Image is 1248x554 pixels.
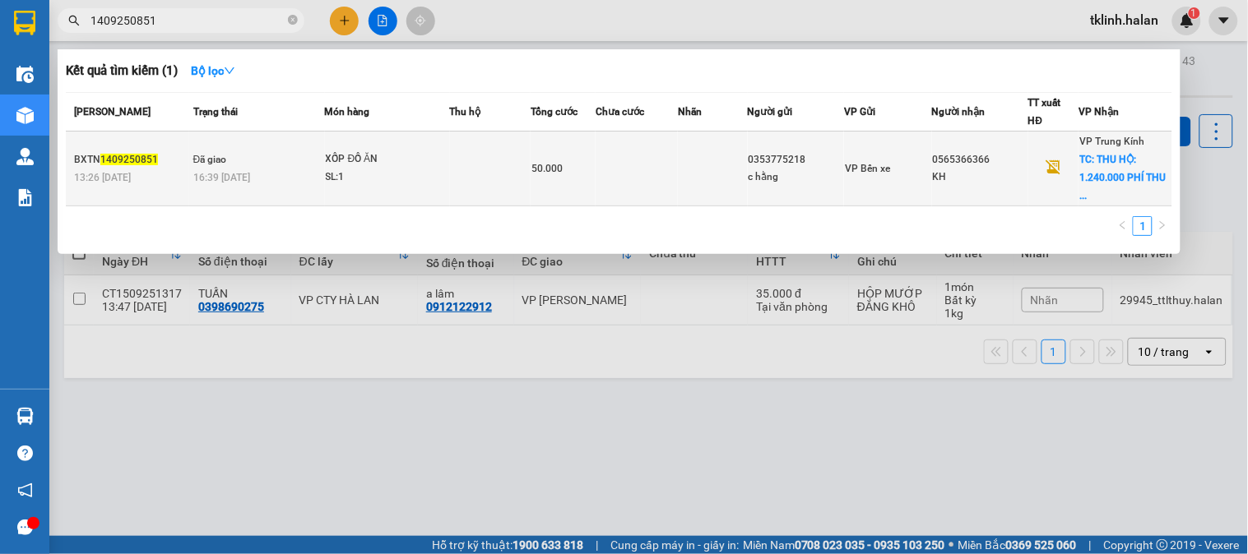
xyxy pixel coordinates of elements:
span: Tổng cước [531,106,578,118]
span: question-circle [17,446,33,461]
div: BXTN [74,151,188,169]
span: message [17,519,33,535]
div: 0353775218 [749,151,843,169]
span: VP Bến xe [845,163,890,174]
span: Người nhận [932,106,986,118]
span: notification [17,482,33,498]
span: Nhãn [678,106,702,118]
span: 1409250851 [100,154,158,165]
div: XỐP ĐỒ ĂN [326,150,449,169]
span: VP Nhận [1079,106,1119,118]
span: Chưa cước [596,106,644,118]
img: warehouse-icon [16,408,34,425]
span: TC: THU HỘ: 1.240.000 PHÍ THU ... [1079,154,1166,201]
img: warehouse-icon [16,107,34,124]
button: Bộ lọcdown [178,58,248,84]
div: SL: 1 [326,169,449,187]
img: warehouse-icon [16,66,34,83]
span: Món hàng [325,106,370,118]
strong: Bộ lọc [191,64,235,77]
span: VP Gửi [844,106,875,118]
span: left [1118,220,1128,230]
span: VP Trung Kính [1079,136,1144,147]
img: warehouse-icon [16,148,34,165]
span: close-circle [288,13,298,29]
div: c hằng [749,169,843,186]
img: logo-vxr [14,11,35,35]
h3: Kết quả tìm kiếm ( 1 ) [66,62,178,80]
img: solution-icon [16,189,34,206]
span: Thu hộ [450,106,481,118]
button: left [1113,216,1133,236]
a: 1 [1134,217,1152,235]
span: 50.000 [531,163,563,174]
span: Đã giao [193,154,227,165]
div: KH [933,169,1028,186]
span: search [68,15,80,26]
span: Người gửi [748,106,793,118]
li: Previous Page [1113,216,1133,236]
div: 0565366366 [933,151,1028,169]
span: 13:26 [DATE] [74,172,131,183]
button: right [1153,216,1172,236]
li: Next Page [1153,216,1172,236]
span: 16:39 [DATE] [193,172,250,183]
span: close-circle [288,15,298,25]
input: Tìm tên, số ĐT hoặc mã đơn [90,12,285,30]
span: Trạng thái [193,106,238,118]
span: [PERSON_NAME] [74,106,151,118]
span: right [1158,220,1167,230]
span: TT xuất HĐ [1028,97,1061,127]
li: 1 [1133,216,1153,236]
span: down [224,65,235,76]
